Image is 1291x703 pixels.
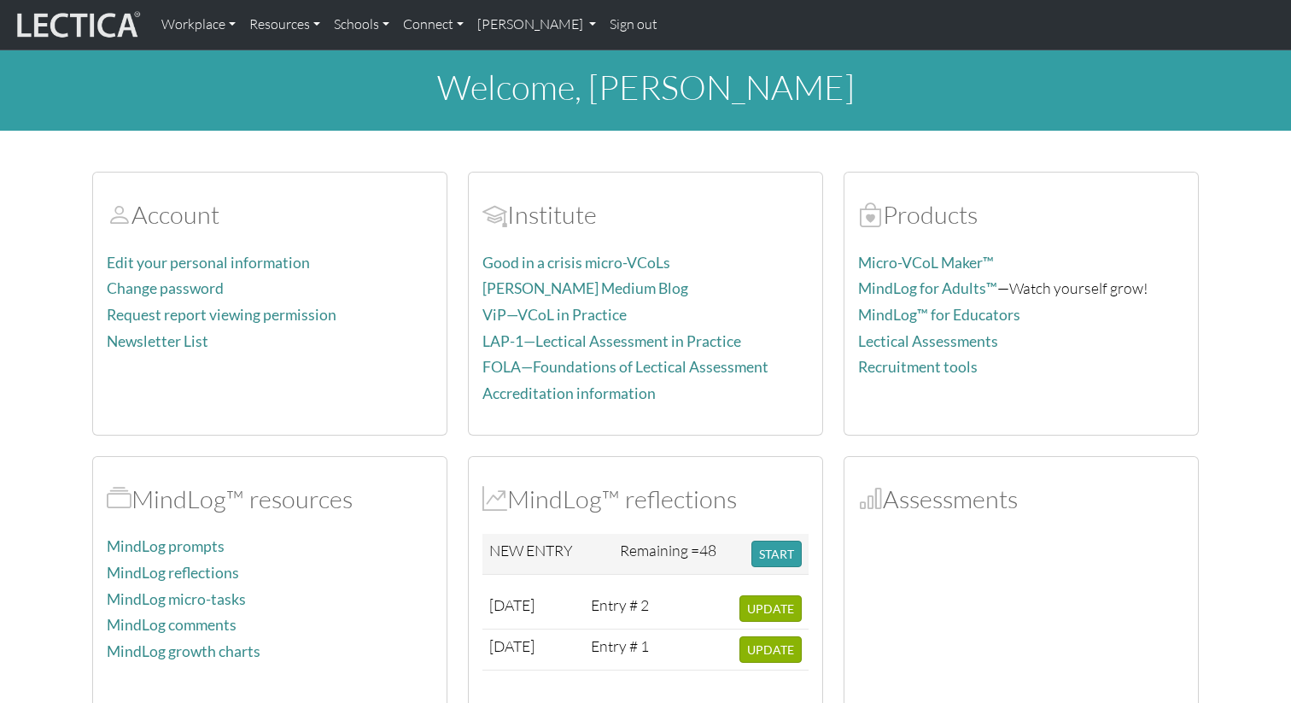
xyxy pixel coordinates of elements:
[858,306,1020,324] a: MindLog™ for Educators
[482,306,627,324] a: ViP—VCoL in Practice
[858,200,1184,230] h2: Products
[858,254,994,272] a: Micro-VCoL Maker™
[107,642,260,660] a: MindLog growth charts
[613,534,745,575] td: Remaining =
[482,534,613,575] td: NEW ENTRY
[482,484,809,514] h2: MindLog™ reflections
[107,537,225,555] a: MindLog prompts
[107,332,208,350] a: Newsletter List
[584,630,661,671] td: Entry # 1
[107,279,224,297] a: Change password
[482,254,670,272] a: Good in a crisis micro-VCoLs
[107,199,131,230] span: Account
[470,7,603,43] a: [PERSON_NAME]
[747,601,794,616] span: UPDATE
[155,7,242,43] a: Workplace
[739,595,802,622] button: UPDATE
[584,589,661,630] td: Entry # 2
[751,541,802,567] button: START
[482,279,688,297] a: [PERSON_NAME] Medium Blog
[396,7,470,43] a: Connect
[858,276,1184,301] p: —Watch yourself grow!
[327,7,396,43] a: Schools
[858,483,883,514] span: Assessments
[747,642,794,657] span: UPDATE
[858,279,997,297] a: MindLog for Adults™
[489,636,535,655] span: [DATE]
[242,7,327,43] a: Resources
[482,200,809,230] h2: Institute
[489,595,535,614] span: [DATE]
[482,332,741,350] a: LAP-1—Lectical Assessment in Practice
[699,541,716,559] span: 48
[107,590,246,608] a: MindLog micro-tasks
[482,483,507,514] span: MindLog
[858,199,883,230] span: Products
[482,199,507,230] span: Account
[482,358,768,376] a: FOLA—Foundations of Lectical Assessment
[13,9,141,41] img: lecticalive
[107,564,239,582] a: MindLog reflections
[739,636,802,663] button: UPDATE
[858,484,1184,514] h2: Assessments
[107,306,336,324] a: Request report viewing permission
[603,7,664,43] a: Sign out
[107,200,433,230] h2: Account
[858,332,998,350] a: Lectical Assessments
[482,384,656,402] a: Accreditation information
[107,484,433,514] h2: MindLog™ resources
[107,616,237,634] a: MindLog comments
[107,483,131,514] span: MindLog™ resources
[858,358,978,376] a: Recruitment tools
[107,254,310,272] a: Edit your personal information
